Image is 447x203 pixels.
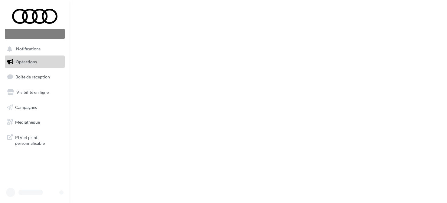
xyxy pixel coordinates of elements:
[16,90,49,95] span: Visibilité en ligne
[4,70,66,83] a: Boîte de réception
[15,133,62,146] span: PLV et print personnalisable
[4,116,66,128] a: Médiathèque
[16,59,37,64] span: Opérations
[4,101,66,114] a: Campagnes
[16,46,41,52] span: Notifications
[15,74,50,79] span: Boîte de réception
[4,86,66,99] a: Visibilité en ligne
[4,131,66,149] a: PLV et print personnalisable
[15,104,37,109] span: Campagnes
[15,119,40,125] span: Médiathèque
[4,56,66,68] a: Opérations
[5,29,65,39] div: Nouvelle campagne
